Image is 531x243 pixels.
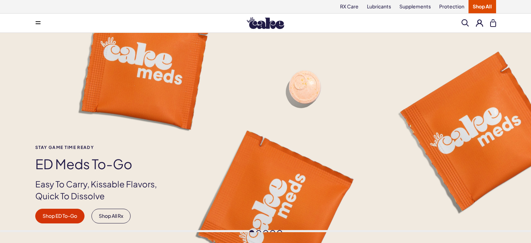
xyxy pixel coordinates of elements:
img: Hello Cake [247,17,284,29]
a: Shop ED To-Go [35,209,84,223]
p: Easy To Carry, Kissable Flavors, Quick To Dissolve [35,178,169,202]
a: Shop All Rx [91,209,131,223]
span: Stay Game time ready [35,145,169,150]
h1: ED Meds to-go [35,157,169,171]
